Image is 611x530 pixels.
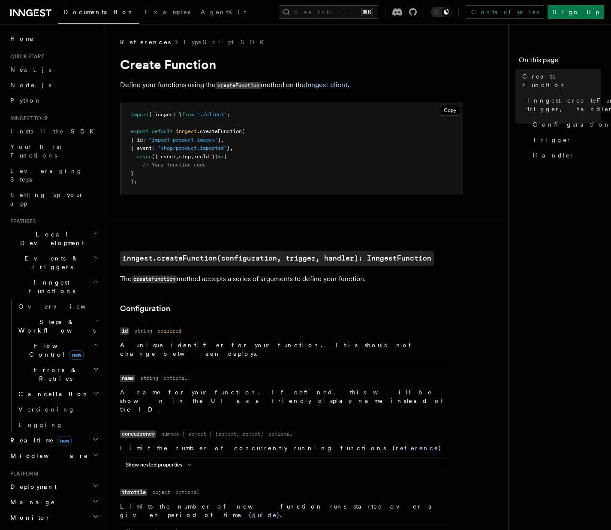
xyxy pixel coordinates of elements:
h4: On this page [519,55,601,69]
code: throttle [120,489,147,496]
span: Errors & Retries [15,366,93,383]
span: ; [227,112,230,118]
p: A name for your function. If defined, this will be shown in the UI as a friendly display name ins... [120,388,449,414]
code: concurrency [120,430,156,438]
span: Steps & Workflows [15,318,96,335]
span: "./client" [197,112,227,118]
a: inngest.createFunction(configuration, trigger, handler): InngestFunction [120,251,434,266]
span: AgentKit [201,9,246,15]
a: Home [7,31,101,46]
dd: optional [175,489,199,496]
span: from [182,112,194,118]
span: Middleware [7,451,88,460]
a: Python [7,93,101,108]
button: Deployment [7,479,101,494]
div: Inngest Functions [7,299,101,433]
span: runId }) [194,154,218,160]
code: name [120,375,135,382]
span: , [176,154,179,160]
a: Sign Up [548,5,604,19]
span: => [218,154,224,160]
span: References [120,38,171,46]
span: Manage [7,498,55,506]
a: Handler [529,148,601,163]
dd: required [157,327,181,334]
span: Setting up your app [10,191,84,207]
code: id [120,327,129,335]
span: { inngest } [149,112,182,118]
button: Toggle dark mode [431,7,451,17]
button: Middleware [7,448,101,463]
span: Configuration [533,120,611,129]
a: Install the SDK [7,124,101,139]
a: Configuration [120,303,170,315]
button: Show nested properties [126,461,195,468]
dd: number | object | [object, object] [161,430,263,437]
button: Cancellation [15,386,101,402]
a: Create Function [519,69,601,93]
a: inngest.createFunction(configuration, trigger, handler): InngestFunction [524,93,601,117]
span: Documentation [63,9,134,15]
a: AgentKit [196,3,251,23]
span: Realtime [7,436,72,445]
dd: string [140,375,158,382]
span: Quick start [7,53,44,60]
button: Inngest Functions [7,275,101,299]
button: Steps & Workflows [15,314,101,338]
h1: Create Function [120,57,463,72]
p: The method accepts a series of arguments to define your function. [120,273,463,285]
button: Search...⌘K [279,5,378,19]
span: "import-product-images" [149,137,218,143]
span: Local Development [7,230,93,247]
span: Cancellation [15,390,89,398]
dd: string [134,327,152,334]
span: Inngest tour [7,115,48,122]
span: Deployment [7,482,57,491]
span: Events & Triggers [7,254,93,271]
span: .createFunction [197,128,242,134]
button: Realtimenew [7,433,101,448]
button: Events & Triggers [7,251,101,275]
span: Logging [18,421,63,428]
span: Flow Control [15,342,94,359]
a: Setting up your app [7,187,101,211]
a: Contact sales [466,5,544,19]
a: Node.js [7,77,101,93]
a: Configuration [529,117,601,132]
a: Inngest client [305,81,348,89]
span: : [152,145,155,151]
span: { event [131,145,152,151]
a: Your first Functions [7,139,101,163]
dd: optional [268,430,292,437]
a: Trigger [529,132,601,148]
button: Copy [440,105,460,116]
code: createFunction [216,82,261,89]
a: TypeScript SDK [183,38,269,46]
span: default [152,128,173,134]
a: Logging [15,417,101,433]
span: async [137,154,152,160]
span: import [131,112,149,118]
span: Create Function [522,72,601,89]
span: , [230,145,233,151]
a: Next.js [7,62,101,77]
span: Versioning [18,406,75,413]
span: Trigger [533,136,572,144]
span: } [218,137,221,143]
span: Node.js [10,82,51,88]
span: } [131,170,134,176]
a: Overview [15,299,101,314]
button: Errors & Retries [15,362,101,386]
span: } [227,145,230,151]
span: Features [7,218,36,225]
span: export [131,128,149,134]
p: Limits the number of new function runs started over a given period of time ( ). [120,502,449,519]
button: Monitor [7,510,101,525]
a: Versioning [15,402,101,417]
p: Define your functions using the method on the . [120,79,463,91]
code: createFunction [132,276,177,283]
dd: object [152,489,170,496]
span: new [69,350,84,360]
span: step [179,154,191,160]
